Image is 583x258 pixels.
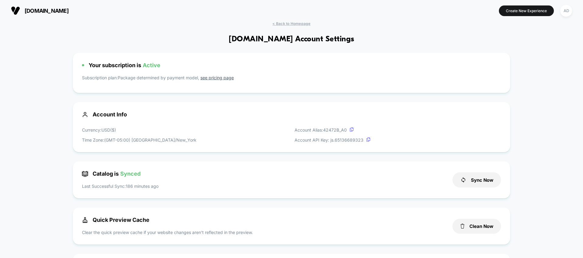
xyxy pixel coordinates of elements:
[82,137,196,143] p: Time Zone: (GMT-05:00) [GEOGRAPHIC_DATA]/New_York
[82,111,501,118] span: Account Info
[499,5,554,16] button: Create New Experience
[200,75,234,80] a: see pricing page
[25,8,69,14] span: [DOMAIN_NAME]
[82,127,196,133] p: Currency: USD ( $ )
[452,219,501,234] button: Clean Now
[229,35,354,44] h1: [DOMAIN_NAME] Account Settings
[295,127,370,133] p: Account Alias: 42472B_A0
[82,170,141,177] span: Catalog is
[560,5,572,17] div: AD
[82,183,159,189] p: Last Successful Sync: 186 minutes ago
[272,21,310,26] span: < Back to Homepage
[82,217,149,223] span: Quick Preview Cache
[11,6,20,15] img: Visually logo
[295,137,370,143] p: Account API Key: js. 65136689323
[120,170,141,177] span: Synced
[143,62,160,68] span: Active
[9,6,70,15] button: [DOMAIN_NAME]
[82,229,253,236] p: Clear the quick preview cache if your website changes aren’t reflected in the preview.
[89,62,160,68] span: Your subscription is
[452,172,501,187] button: Sync Now
[82,74,501,84] p: Subscription plan: Package determined by payment model,
[558,5,574,17] button: AD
